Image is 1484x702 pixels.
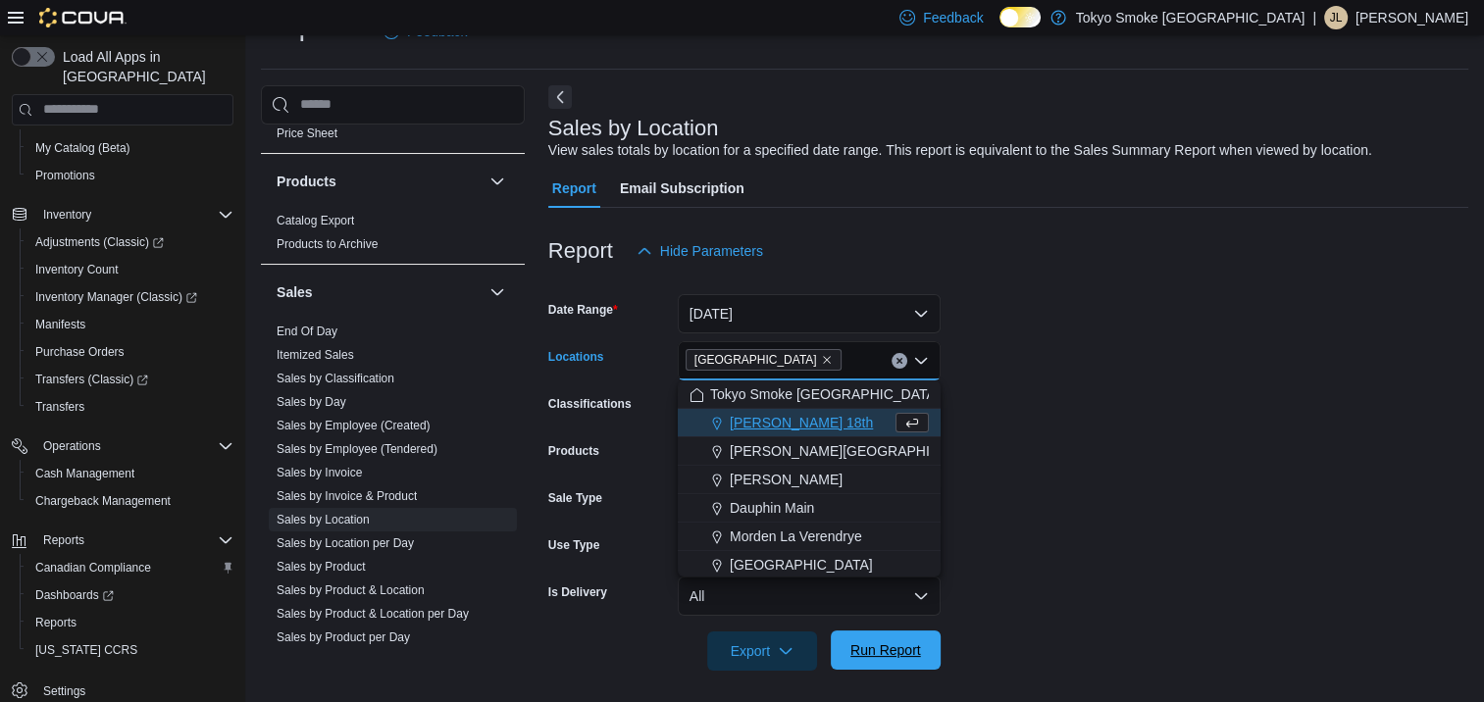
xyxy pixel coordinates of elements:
[548,443,599,459] label: Products
[35,344,125,360] span: Purchase Orders
[277,629,410,645] span: Sales by Product per Day
[20,283,241,311] a: Inventory Manager (Classic)
[35,493,171,509] span: Chargeback Management
[548,396,632,412] label: Classifications
[277,371,394,386] span: Sales by Classification
[678,551,941,579] button: [GEOGRAPHIC_DATA]
[710,384,940,404] span: Tokyo Smoke [GEOGRAPHIC_DATA]
[686,349,842,371] span: Manitoba
[486,170,509,193] button: Products
[261,209,525,264] div: Products
[892,353,907,369] button: Clear input
[277,466,362,479] a: Sales by Invoice
[43,207,91,223] span: Inventory
[277,325,337,338] a: End Of Day
[20,228,241,256] a: Adjustments (Classic)
[730,413,873,432] span: [PERSON_NAME] 18th
[35,140,130,156] span: My Catalog (Beta)
[20,393,241,421] button: Transfers
[277,535,414,551] span: Sales by Location per Day
[55,47,233,86] span: Load All Apps in [GEOGRAPHIC_DATA]
[27,556,233,579] span: Canadian Compliance
[548,584,607,600] label: Is Delivery
[35,399,84,415] span: Transfers
[277,214,354,227] a: Catalog Export
[27,611,233,634] span: Reports
[20,311,241,338] button: Manifests
[730,526,862,546] span: Morden La Verendrye
[35,677,233,702] span: Settings
[678,294,941,333] button: [DATE]
[27,164,233,187] span: Promotions
[277,488,417,504] span: Sales by Invoice & Product
[27,638,145,662] a: [US_STATE] CCRS
[1076,6,1305,29] p: Tokyo Smoke [GEOGRAPHIC_DATA]
[27,368,233,391] span: Transfers (Classic)
[277,395,346,409] a: Sales by Day
[548,302,618,318] label: Date Range
[4,526,241,554] button: Reports
[27,462,142,485] a: Cash Management
[35,289,197,305] span: Inventory Manager (Classic)
[277,441,437,457] span: Sales by Employee (Tendered)
[277,536,414,550] a: Sales by Location per Day
[913,353,929,369] button: Close list of options
[27,285,205,309] a: Inventory Manager (Classic)
[20,162,241,189] button: Promotions
[831,630,941,670] button: Run Report
[27,258,127,281] a: Inventory Count
[20,366,241,393] a: Transfers (Classic)
[27,164,103,187] a: Promotions
[620,169,744,208] span: Email Subscription
[277,237,378,251] a: Products to Archive
[694,350,817,370] span: [GEOGRAPHIC_DATA]
[277,582,425,598] span: Sales by Product & Location
[20,256,241,283] button: Inventory Count
[923,8,983,27] span: Feedback
[43,532,84,548] span: Reports
[35,642,137,658] span: [US_STATE] CCRS
[277,630,410,644] a: Sales by Product per Day
[277,372,394,385] a: Sales by Classification
[39,8,127,27] img: Cova
[730,470,843,489] span: [PERSON_NAME]
[548,490,602,506] label: Sale Type
[20,609,241,636] button: Reports
[35,434,109,458] button: Operations
[27,556,159,579] a: Canadian Compliance
[20,554,241,581] button: Canadian Compliance
[261,320,525,657] div: Sales
[27,395,92,419] a: Transfers
[20,581,241,609] a: Dashboards
[277,559,366,575] span: Sales by Product
[27,395,233,419] span: Transfers
[277,282,313,302] h3: Sales
[1330,6,1343,29] span: JL
[35,560,151,576] span: Canadian Compliance
[678,494,941,523] button: Dauphin Main
[850,640,921,660] span: Run Report
[629,231,771,271] button: Hide Parameters
[35,434,233,458] span: Operations
[678,523,941,551] button: Morden La Verendrye
[277,465,362,480] span: Sales by Invoice
[27,583,233,607] span: Dashboards
[27,489,233,513] span: Chargeback Management
[261,122,525,153] div: Pricing
[999,27,1000,28] span: Dark Mode
[548,117,719,140] h3: Sales by Location
[4,201,241,228] button: Inventory
[27,638,233,662] span: Washington CCRS
[27,230,233,254] span: Adjustments (Classic)
[27,340,132,364] a: Purchase Orders
[27,583,122,607] a: Dashboards
[277,606,469,622] span: Sales by Product & Location per Day
[277,213,354,228] span: Catalog Export
[277,125,337,141] span: Price Sheet
[43,683,85,699] span: Settings
[20,338,241,366] button: Purchase Orders
[35,466,134,481] span: Cash Management
[678,380,941,409] button: Tokyo Smoke [GEOGRAPHIC_DATA]
[35,262,119,277] span: Inventory Count
[277,560,366,574] a: Sales by Product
